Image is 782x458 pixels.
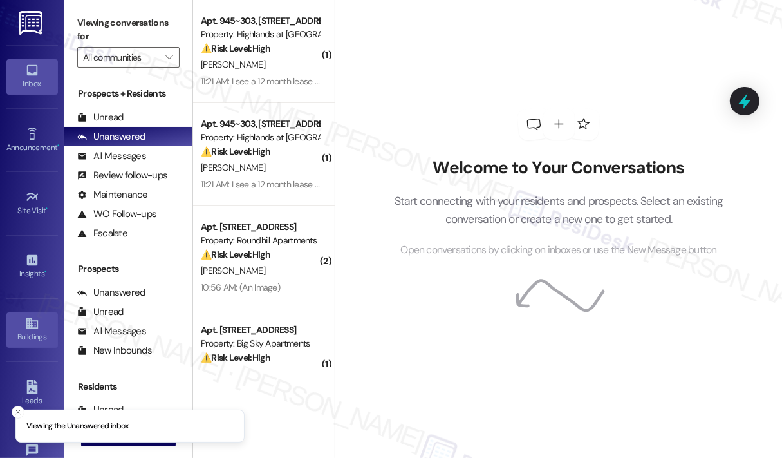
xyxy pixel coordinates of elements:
[201,59,265,70] span: [PERSON_NAME]
[201,323,320,337] div: Apt. [STREET_ADDRESS]
[77,130,145,144] div: Unanswered
[77,325,146,338] div: All Messages
[201,220,320,234] div: Apt. [STREET_ADDRESS]
[201,281,280,293] div: 10:56 AM: (An Image)
[201,146,270,157] strong: ⚠️ Risk Level: High
[77,169,167,182] div: Review follow-ups
[77,188,148,202] div: Maintenance
[12,406,24,419] button: Close toast
[77,207,156,221] div: WO Follow-ups
[6,59,58,94] a: Inbox
[77,227,127,240] div: Escalate
[6,186,58,221] a: Site Visit •
[64,87,192,100] div: Prospects + Residents
[44,267,46,276] span: •
[201,249,270,260] strong: ⚠️ Risk Level: High
[77,344,152,358] div: New Inbounds
[201,75,527,87] div: 11:21 AM: I see a 12 month lease offer in my account. Can we modify this to be 6 months?
[77,305,124,319] div: Unread
[64,262,192,276] div: Prospects
[77,149,146,163] div: All Messages
[201,43,270,54] strong: ⚠️ Risk Level: High
[6,376,58,411] a: Leads
[77,13,180,47] label: Viewing conversations for
[201,337,320,350] div: Property: Big Sky Apartments
[201,178,527,190] div: 11:21 AM: I see a 12 month lease offer in my account. Can we modify this to be 6 months?
[201,162,265,173] span: [PERSON_NAME]
[83,47,159,68] input: All communities
[201,117,320,131] div: Apt. 945~303, [STREET_ADDRESS]
[201,265,265,276] span: [PERSON_NAME]
[77,111,124,124] div: Unread
[26,421,129,432] p: Viewing the Unanswered inbox
[400,242,716,258] span: Open conversations by clicking on inboxes or use the New Message button
[201,234,320,247] div: Property: Roundhill Apartments
[6,312,58,347] a: Buildings
[201,131,320,144] div: Property: Highlands at [GEOGRAPHIC_DATA] Apartments
[64,380,192,394] div: Residents
[201,28,320,41] div: Property: Highlands at [GEOGRAPHIC_DATA] Apartments
[57,141,59,150] span: •
[375,192,743,229] p: Start connecting with your residents and prospects. Select an existing conversation or create a n...
[375,158,743,178] h2: Welcome to Your Conversations
[19,11,45,35] img: ResiDesk Logo
[46,204,48,213] span: •
[6,249,58,284] a: Insights •
[201,352,270,363] strong: ⚠️ Risk Level: High
[77,286,145,300] div: Unanswered
[165,52,172,62] i: 
[201,14,320,28] div: Apt. 945~303, [STREET_ADDRESS]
